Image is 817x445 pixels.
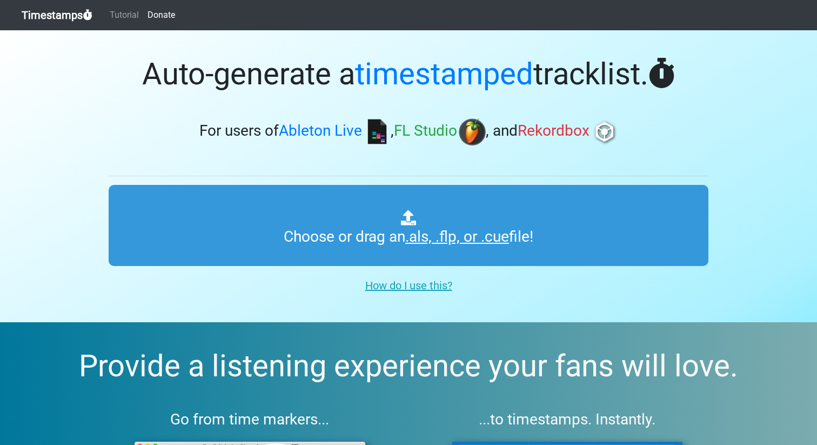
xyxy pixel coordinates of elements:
span: Ableton Live [279,122,362,140]
span: timestamped [355,56,533,92]
a: Donate [143,4,179,26]
span: Rekordbox [518,122,590,140]
img: ableton.png [364,118,391,145]
u: How do I use this? [365,279,452,292]
a: Timestamps [22,4,92,26]
a: Tutorial [105,4,143,26]
h2: Provide a listening experience your fans will love. [26,348,791,384]
h3: ...to timestamps. Instantly. [426,410,709,429]
img: rb.png [591,118,618,145]
h3: For users of , , and [109,118,708,145]
span: FL Studio [394,122,457,140]
img: fl.png [459,118,486,145]
h1: Auto-generate a tracklist. [109,56,708,92]
h3: Go from time markers... [109,410,391,429]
